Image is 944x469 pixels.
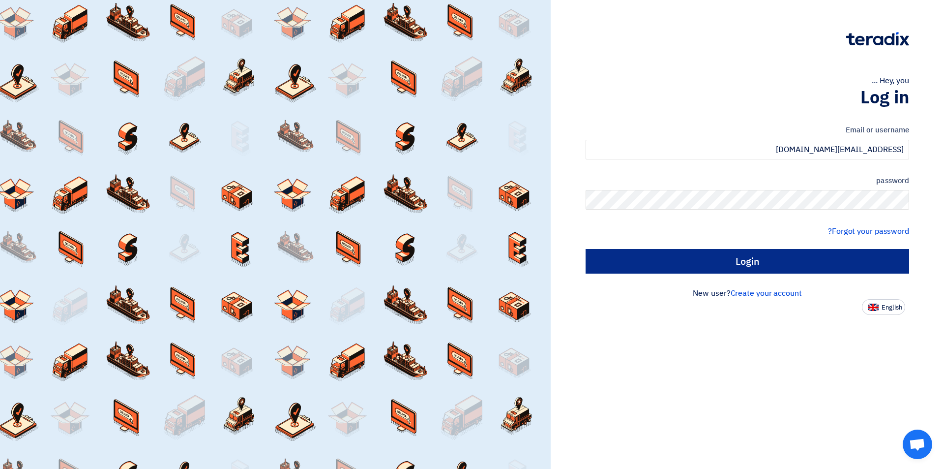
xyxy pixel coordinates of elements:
font: Hey, you ... [872,75,909,87]
font: English [882,303,902,312]
a: Open chat [903,430,932,459]
font: Log in [860,84,909,111]
font: password [876,175,909,186]
input: Login [586,249,909,274]
img: Teradix logo [846,32,909,46]
font: New user? [693,287,730,299]
a: Create your account [731,287,802,299]
button: English [862,299,905,315]
img: en-US.png [868,304,879,311]
font: Email or username [846,125,909,135]
input: Enter your work email or username... [586,140,909,159]
a: Forgot your password? [828,225,909,237]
